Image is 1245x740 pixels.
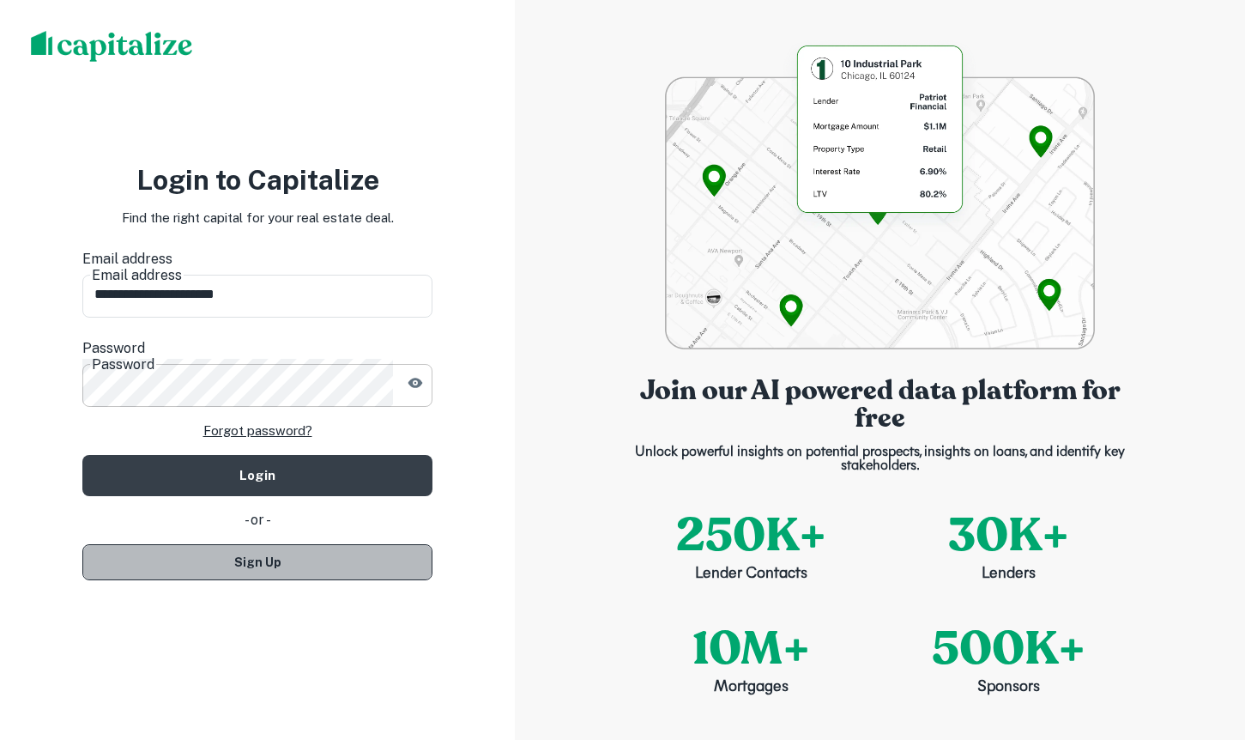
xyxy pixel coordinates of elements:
p: Lenders [982,563,1036,586]
p: 30K+ [948,500,1069,570]
iframe: Chat Widget [1159,603,1245,685]
p: 250K+ [676,500,826,570]
div: - or - [82,510,432,531]
p: Find the right capital for your real estate deal. [122,208,394,228]
h3: Login to Capitalize [82,160,432,201]
p: Sponsors [977,676,1040,700]
p: Mortgages [714,676,789,700]
a: Forgot password? [203,421,312,441]
button: Sign Up [82,544,432,580]
p: 500K+ [932,614,1085,683]
button: Login [82,455,432,496]
label: Email address [82,249,432,270]
p: Unlock powerful insights on potential prospects, insights on loans, and identify key stakeholders. [623,446,1138,473]
img: login-bg [665,40,1095,349]
p: Join our AI powered data platform for free [623,377,1138,432]
p: Lender Contacts [695,563,807,586]
img: capitalize-logo.png [31,31,193,62]
label: Password [82,338,432,359]
p: 10M+ [692,614,810,683]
